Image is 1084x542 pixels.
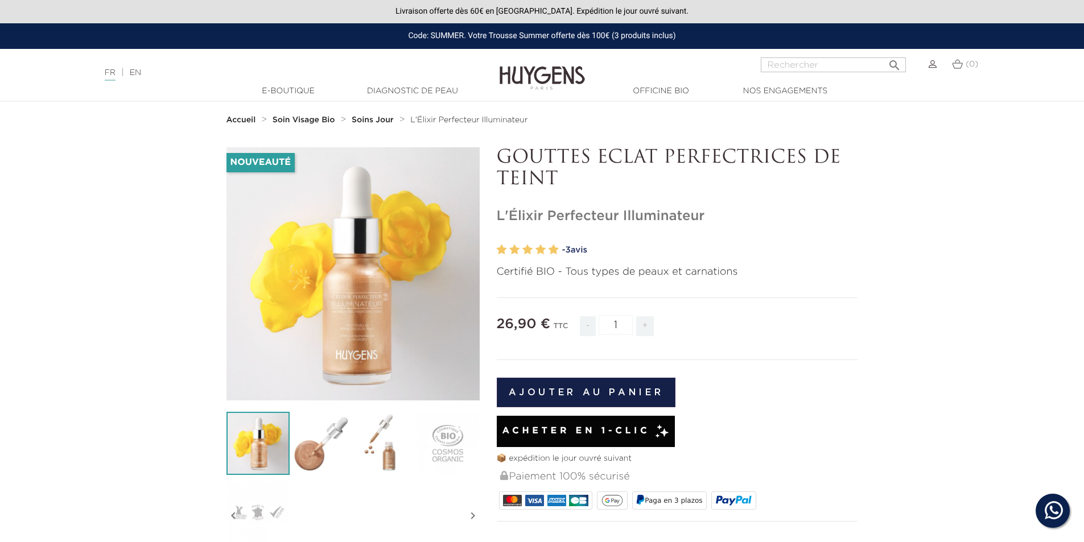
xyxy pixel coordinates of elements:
a: E-Boutique [232,85,345,97]
span: - [580,316,596,336]
p: 📦 expédition le jour ouvré suivant [497,453,858,465]
strong: Soins Jour [352,116,394,124]
h1: L'Élixir Perfecteur Illuminateur [497,208,858,225]
a: FR [105,69,116,81]
img: MASTERCARD [503,495,522,506]
img: CB_NATIONALE [569,495,588,506]
img: Paiement 100% sécurisé [500,471,508,480]
strong: Accueil [226,116,256,124]
label: 3 [522,242,533,258]
button: Ajouter au panier [497,378,676,407]
label: 1 [497,242,507,258]
span: (0) [966,60,978,68]
li: Nouveauté [226,153,295,172]
i:  [888,55,901,69]
img: google_pay [601,495,623,506]
a: Nos engagements [728,85,842,97]
p: Certifié BIO - Tous types de peaux et carnations [497,264,858,280]
a: -3avis [562,242,858,259]
a: Diagnostic de peau [356,85,469,97]
input: Quantité [599,315,633,335]
span: L'Élixir Perfecteur Illuminateur [410,116,527,124]
button:  [884,54,905,69]
span: Paga en 3 plazos [645,497,702,504]
img: L'Élixir Perfecteur Illuminateur [226,412,290,475]
input: Rechercher [761,57,906,72]
a: Officine Bio [604,85,718,97]
a: Soins Jour [352,115,396,125]
p: GOUTTES ECLAT PERFECTRICES DE TEINT [497,147,858,191]
strong: Soin Visage Bio [273,116,335,124]
div: Paiement 100% sécurisé [499,465,858,489]
label: 5 [549,242,559,258]
div: | [99,66,443,80]
img: Huygens [500,48,585,92]
a: L'Élixir Perfecteur Illuminateur [410,115,527,125]
div: TTC [553,314,568,345]
a: Accueil [226,115,258,125]
label: 2 [509,242,520,258]
span: 3 [565,246,570,254]
span: 26,90 € [497,317,551,331]
a: EN [130,69,141,77]
label: 4 [535,242,546,258]
span: + [636,316,654,336]
img: VISA [525,495,544,506]
img: AMEX [547,495,566,506]
a: Soin Visage Bio [273,115,338,125]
